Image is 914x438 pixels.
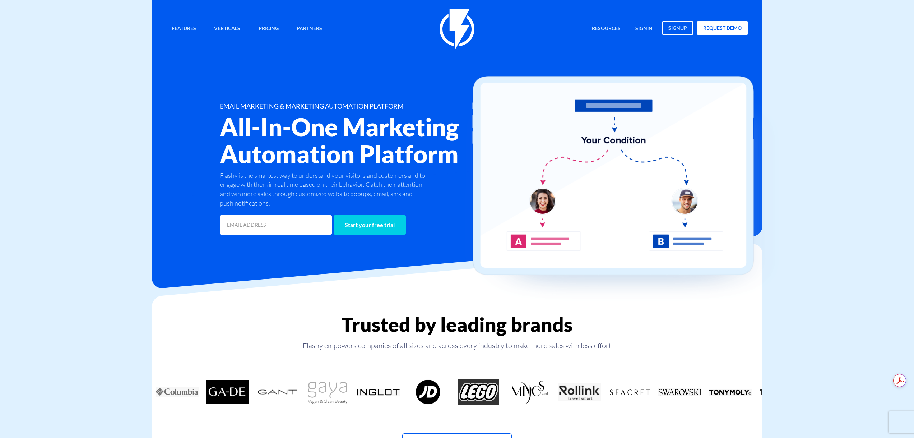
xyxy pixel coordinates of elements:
[202,379,252,405] div: 4 / 18
[220,114,500,167] h2: All-In-One Marketing Automation Platform
[353,379,403,405] div: 7 / 18
[152,314,762,336] h2: Trusted by leading brands
[697,21,748,35] a: request demo
[334,215,406,235] input: Start your free trial
[630,21,658,37] a: signin
[662,21,693,35] a: signup
[586,21,626,37] a: Resources
[152,379,202,405] div: 3 / 18
[403,379,454,405] div: 8 / 18
[166,21,201,37] a: Features
[303,379,353,405] div: 6 / 18
[554,379,604,405] div: 11 / 18
[504,379,554,405] div: 10 / 18
[755,379,806,405] div: 15 / 18
[252,379,303,405] div: 5 / 18
[454,379,504,405] div: 9 / 18
[220,171,427,208] p: Flashy is the smartest way to understand your visitors and customers and to engage with them in r...
[655,379,705,405] div: 13 / 18
[253,21,284,37] a: Pricing
[209,21,246,37] a: Verticals
[220,215,332,235] input: EMAIL ADDRESS
[604,379,655,405] div: 12 / 18
[220,103,500,110] h1: EMAIL MARKETING & MARKETING AUTOMATION PLATFORM
[291,21,328,37] a: Partners
[152,341,762,351] p: Flashy empowers companies of all sizes and across every industry to make more sales with less effort
[705,379,755,405] div: 14 / 18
